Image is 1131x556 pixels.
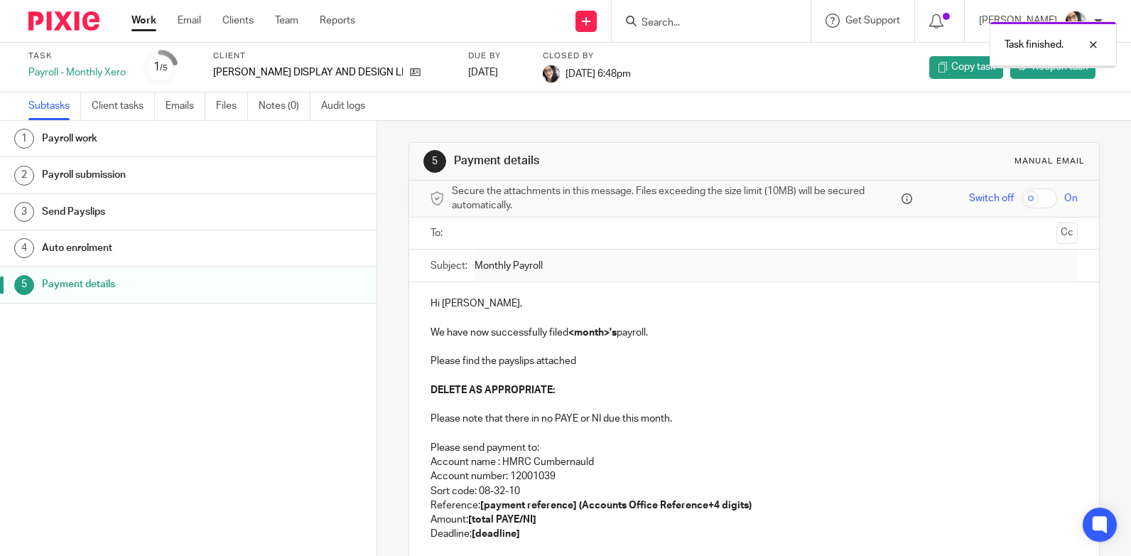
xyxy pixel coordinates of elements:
p: Task finished. [1005,38,1064,52]
p: Deadline: [431,527,1078,541]
div: 2 [14,166,34,186]
img: Pixie [28,11,99,31]
p: Amount: [431,513,1078,527]
label: Closed by [543,50,631,62]
div: Payroll - Monthly Xero [28,65,126,80]
div: 3 [14,202,34,222]
div: Manual email [1014,156,1085,167]
a: Emails [166,92,205,120]
h1: Payment details [42,274,256,295]
a: Audit logs [321,92,376,120]
strong: DELETE AS APPROPRIATE: [431,385,555,395]
p: Hi [PERSON_NAME], [431,296,1078,311]
h1: Send Payslips [42,201,256,223]
div: 1 [153,59,168,75]
label: Due by [468,50,525,62]
button: Cc [1056,223,1078,244]
img: me%20(1).jpg [1064,10,1087,33]
h1: Payroll submission [42,164,256,186]
a: Client tasks [92,92,155,120]
span: On [1064,191,1078,205]
strong: <month>'s [568,328,617,338]
span: [DATE] 6:48pm [565,68,631,78]
img: me%20(1).jpg [543,65,560,82]
div: 4 [14,238,34,258]
a: Notes (0) [259,92,310,120]
a: Subtasks [28,92,81,120]
strong: [deadline] [472,529,520,539]
div: 5 [14,275,34,295]
small: /5 [160,64,168,72]
p: Please find the payslips attached [431,354,1078,368]
h1: Payroll work [42,128,256,149]
label: Client [213,50,450,62]
div: 5 [423,150,446,173]
p: We have now successfully filed payroll. [431,326,1078,340]
p: Please send payment to: [431,441,1078,455]
strong: [payment reference] (Accounts Office Reference+4 digits) [480,501,752,510]
a: Reports [320,14,355,28]
a: Team [275,14,298,28]
a: Email [178,14,201,28]
span: Secure the attachments in this message. Files exceeding the size limit (10MB) will be secured aut... [452,184,898,213]
a: Clients [222,14,254,28]
a: Files [216,92,248,120]
a: Work [131,14,156,28]
div: 1 [14,129,34,149]
strong: [total PAYE/NI] [468,515,536,525]
label: To: [431,226,446,240]
p: Please note that there in no PAYE or NI due this month. [431,412,1078,426]
span: Switch off [969,191,1014,205]
label: Subject: [431,259,467,273]
h1: Auto enrolment [42,237,256,259]
p: Reference: [431,498,1078,513]
label: Task [28,50,126,62]
div: [DATE] [468,65,525,80]
h1: Payment details [454,154,784,169]
p: Sort code: 08-32-10 [431,484,1078,498]
p: [PERSON_NAME] DISPLAY AND DESIGN LIMITED [213,65,403,80]
p: Account name : HMRC Cumbernauld [431,455,1078,469]
p: Account number: 12001039 [431,469,1078,483]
